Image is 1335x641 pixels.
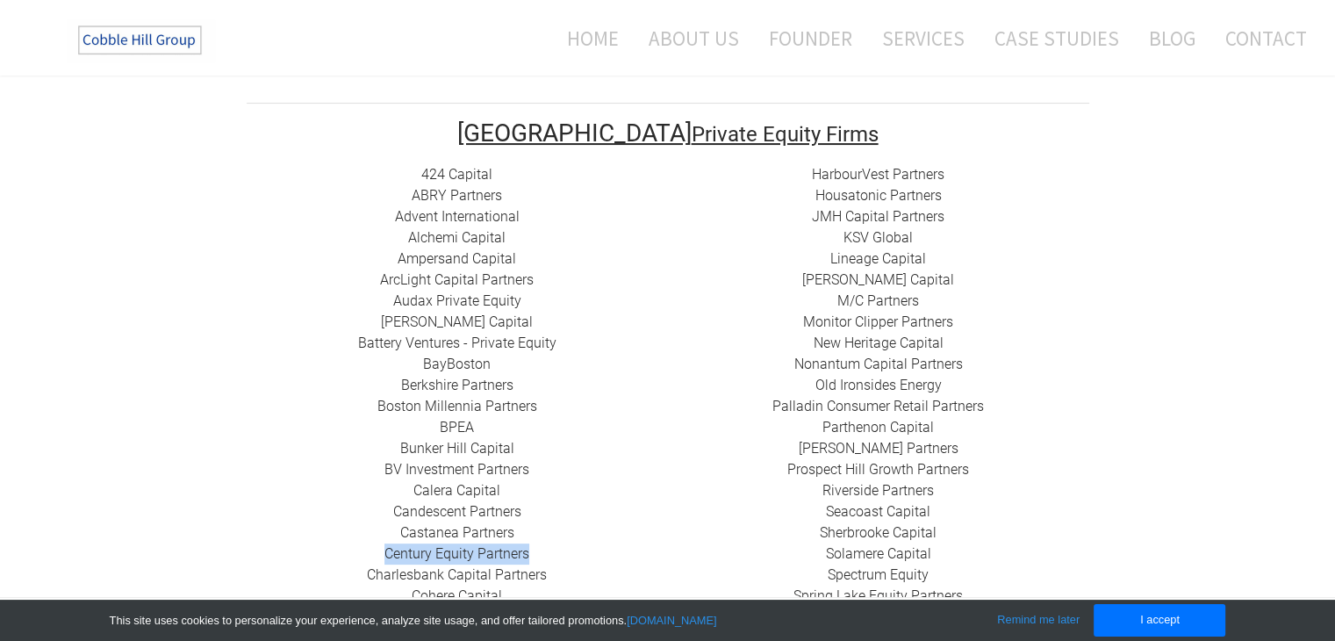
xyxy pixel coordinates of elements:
[820,524,937,541] a: ​Sherbrooke Capital​
[830,250,926,267] a: Lineage Capital
[981,15,1132,61] a: Case Studies
[826,503,930,520] a: Seacoast Capital
[384,545,529,562] a: ​Century Equity Partners
[110,614,994,629] div: This site uses cookies to personalize your experience, analyze site usage, and offer tailored pro...
[803,313,953,330] a: ​Monitor Clipper Partners
[843,229,913,246] a: ​KSV Global
[812,208,944,225] a: ​JMH Capital Partners
[400,440,514,457] a: ​Bunker Hill Capital
[756,15,865,61] a: Founder
[358,335,556,351] a: Battery Ventures - Private Equity
[412,587,502,604] a: Cohere Capital
[822,419,934,436] a: ​Parthenon Capital
[772,398,984,414] a: Palladin Consumer Retail Partners
[395,208,520,225] a: Advent International
[787,461,969,478] a: Prospect Hill Growth Partners
[412,187,502,204] a: ​ABRY Partners
[828,566,929,583] a: Spectrum Equity
[393,292,521,309] a: Audax Private Equity
[384,461,529,478] a: BV Investment Partners
[794,356,963,372] a: Nonantum Capital Partners
[1136,15,1209,61] a: Blog
[413,482,500,499] a: Calera Capital
[812,166,944,183] a: HarbourVest Partners
[381,313,533,330] a: [PERSON_NAME] Capital
[814,335,944,351] a: New Heritage Capital
[815,187,942,204] a: Housatonic Partners
[1212,15,1307,61] a: Contact
[1094,604,1225,637] a: I accept
[997,613,1080,626] a: Remind me later
[815,377,942,393] a: ​Old Ironsides Energy
[869,15,978,61] a: Services
[408,229,506,246] a: Alchemi Capital
[692,122,879,147] font: Private Equity Firms
[627,614,716,627] a: [DOMAIN_NAME]
[541,15,632,61] a: Home
[377,398,537,414] a: Boston Millennia Partners
[802,271,954,288] a: [PERSON_NAME] Capital
[440,419,474,436] a: BPEA
[635,15,752,61] a: About Us
[67,18,216,62] img: The Cobble Hill Group LLC
[398,250,516,267] a: ​Ampersand Capital
[421,166,492,183] a: 424 Capital
[799,440,958,457] a: ​[PERSON_NAME] Partners
[400,524,514,541] a: ​Castanea Partners
[423,356,491,372] a: BayBoston
[367,566,547,583] a: Charlesbank Capital Partners
[826,545,931,562] a: Solamere Capital
[837,292,919,309] a: ​M/C Partners
[457,119,692,148] font: [GEOGRAPHIC_DATA]
[822,482,934,499] a: Riverside Partners
[401,377,513,393] a: Berkshire Partners
[793,587,963,604] a: Spring Lake Equity Partners
[393,503,521,520] a: Candescent Partners
[380,271,534,288] a: ​ArcLight Capital Partners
